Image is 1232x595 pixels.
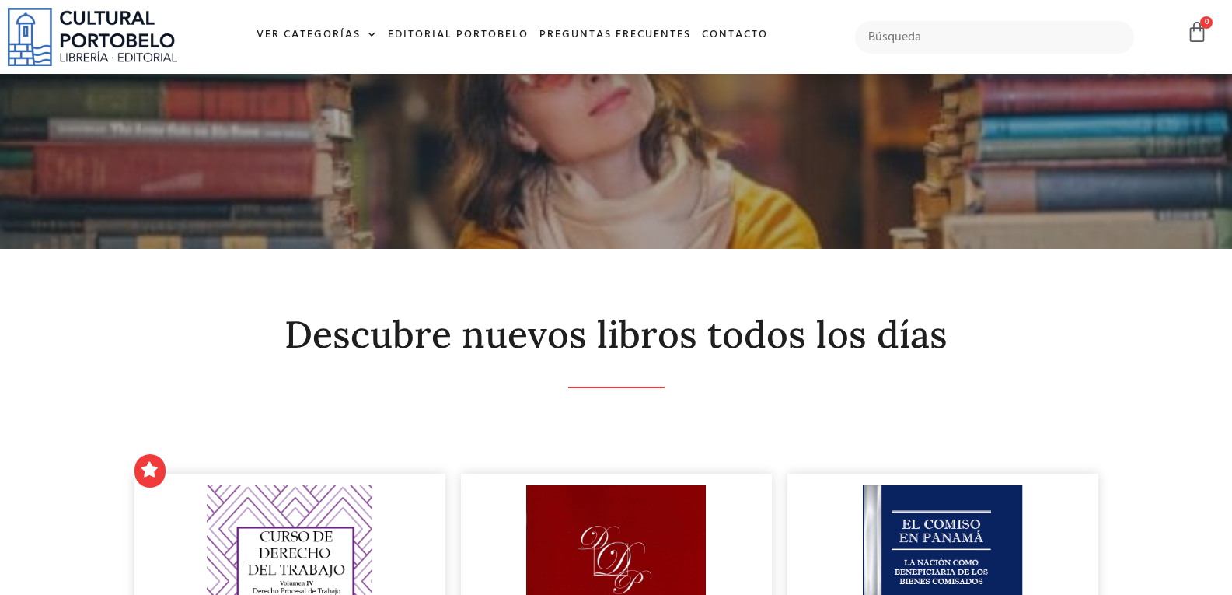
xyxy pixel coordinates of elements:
a: 0 [1186,21,1208,44]
a: Editorial Portobelo [382,19,534,52]
h2: Descubre nuevos libros todos los días [134,314,1098,355]
a: Contacto [696,19,773,52]
a: Preguntas frecuentes [534,19,696,52]
a: Ver Categorías [251,19,382,52]
input: Búsqueda [855,21,1134,54]
span: 0 [1200,16,1213,29]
